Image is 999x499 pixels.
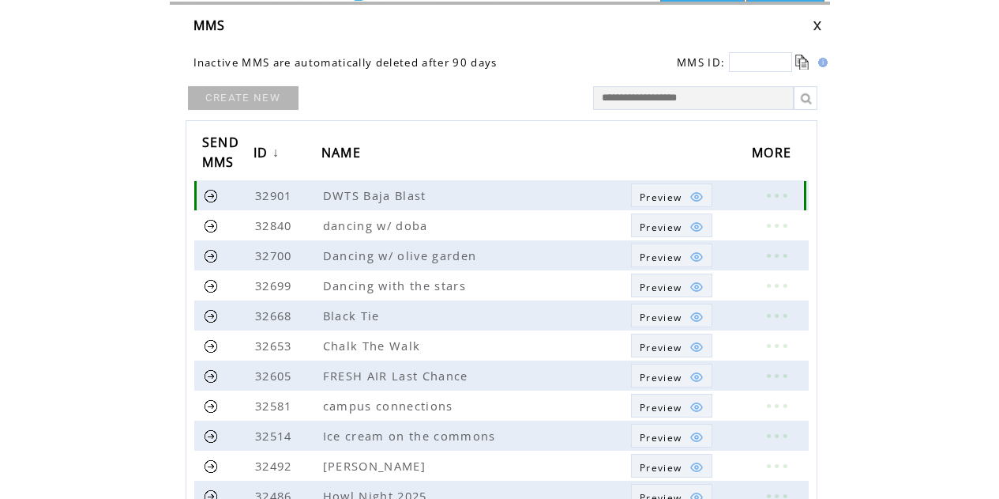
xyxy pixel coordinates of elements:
[640,341,682,354] span: Show MMS preview
[323,248,481,263] span: Dancing w/ olive garden
[631,183,712,207] a: Preview
[631,364,712,387] a: Preview
[689,430,704,444] img: eye.png
[321,140,365,169] span: NAME
[752,140,795,169] span: MORE
[202,130,239,179] span: SEND MMS
[631,394,712,418] a: Preview
[631,424,712,448] a: Preview
[640,281,682,294] span: Show MMS preview
[323,278,470,293] span: Dancing with the stars
[255,428,296,444] span: 32514
[323,398,457,414] span: campus connections
[640,371,682,384] span: Show MMS preview
[689,370,704,384] img: eye.png
[188,86,299,110] a: CREATE NEW
[631,304,712,327] a: Preview
[677,55,725,70] span: MMS ID:
[631,454,712,478] a: Preview
[689,400,704,414] img: eye.png
[631,244,712,267] a: Preview
[255,368,296,384] span: 32605
[640,191,682,204] span: Show MMS preview
[321,139,369,168] a: NAME
[323,458,430,474] span: [PERSON_NAME]
[255,248,296,263] span: 32700
[640,431,682,444] span: Show MMS preview
[254,139,284,168] a: ID↓
[254,140,272,169] span: ID
[689,310,704,324] img: eye.png
[323,217,432,233] span: dancing w/ doba
[689,340,704,354] img: eye.png
[813,58,828,67] img: help.gif
[689,280,704,294] img: eye.png
[323,368,472,384] span: FRESH AIR Last Chance
[193,17,226,34] span: MMS
[323,187,430,203] span: DWTS Baja Blast
[255,308,296,323] span: 32668
[689,190,704,204] img: eye.png
[631,334,712,357] a: Preview
[255,458,296,474] span: 32492
[323,338,425,353] span: Chalk The Walk
[640,221,682,234] span: Show MMS preview
[255,217,296,233] span: 32840
[323,428,500,444] span: Ice cream on the commons
[255,338,296,353] span: 32653
[689,460,704,474] img: eye.png
[689,250,704,264] img: eye.png
[631,274,712,297] a: Preview
[689,220,704,234] img: eye.png
[640,311,682,324] span: Show MMS preview
[640,461,682,474] span: Show MMS preview
[640,401,682,414] span: Show MMS preview
[323,308,384,323] span: Black Tie
[193,55,498,70] span: Inactive MMS are automatically deleted after 90 days
[640,251,682,264] span: Show MMS preview
[255,398,296,414] span: 32581
[631,214,712,237] a: Preview
[255,278,296,293] span: 32699
[255,187,296,203] span: 32901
